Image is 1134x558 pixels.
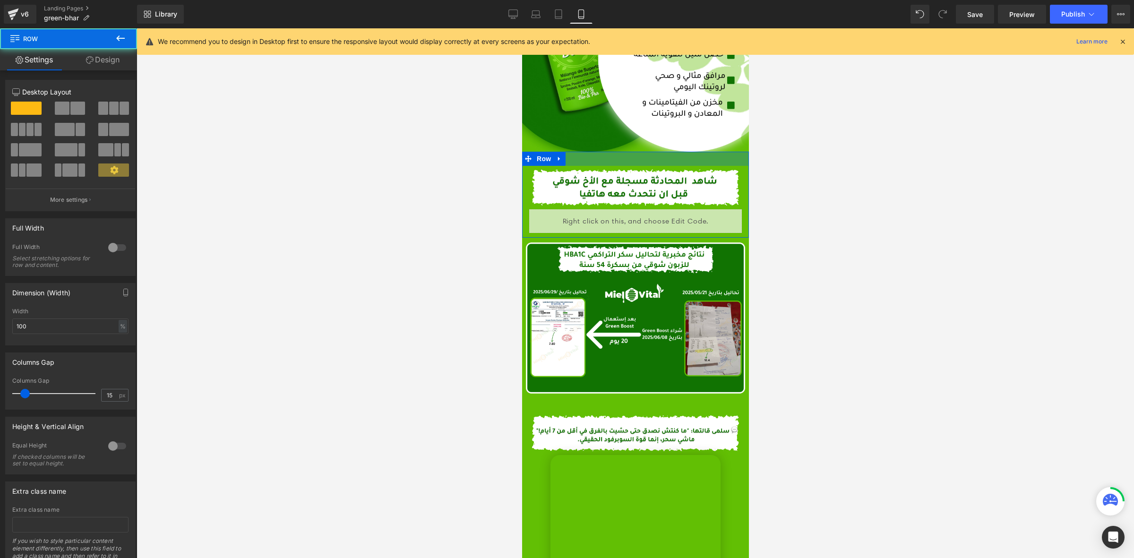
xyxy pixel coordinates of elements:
span: Row [9,28,104,49]
div: Equal Height [12,442,99,452]
a: Mobile [570,5,593,24]
input: auto [12,318,129,334]
div: Dimension (Width) [12,283,70,297]
p: Desktop Layout [12,87,129,97]
a: v6 [4,5,36,24]
div: If checked columns will be set to equal height. [12,454,97,467]
a: Preview [998,5,1046,24]
button: Publish [1050,5,1108,24]
div: Extra class name [12,482,66,495]
span: Save [967,9,983,19]
div: Width [12,308,129,315]
div: Columns Gap [12,378,129,384]
span: green-bhar [44,14,79,22]
div: Height & Vertical Align [12,417,84,430]
div: Columns Gap [12,353,54,366]
button: Undo [911,5,929,24]
div: Full Width [12,243,99,253]
a: Desktop [502,5,524,24]
div: Open Intercom Messenger [1102,526,1125,549]
a: Tablet [547,5,570,24]
div: Select stretching options for row and content. [12,255,97,268]
a: New Library [137,5,184,24]
span: px [119,392,127,398]
a: Learn more [1073,36,1111,47]
div: % [119,320,127,333]
a: Laptop [524,5,547,24]
a: Landing Pages [44,5,137,12]
a: Expand / Collapse [31,123,43,137]
span: Publish [1061,10,1085,18]
span: Library [155,10,177,18]
button: Redo [933,5,952,24]
div: Extra class name [12,506,129,513]
button: More [1111,5,1130,24]
a: Design [69,49,137,70]
p: We recommend you to design in Desktop first to ensure the responsive layout would display correct... [158,36,590,47]
div: Full Width [12,219,44,232]
span: Row [12,123,31,137]
p: More settings [50,196,88,204]
span: Preview [1009,9,1035,19]
div: v6 [19,8,31,20]
button: More settings [6,189,135,211]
